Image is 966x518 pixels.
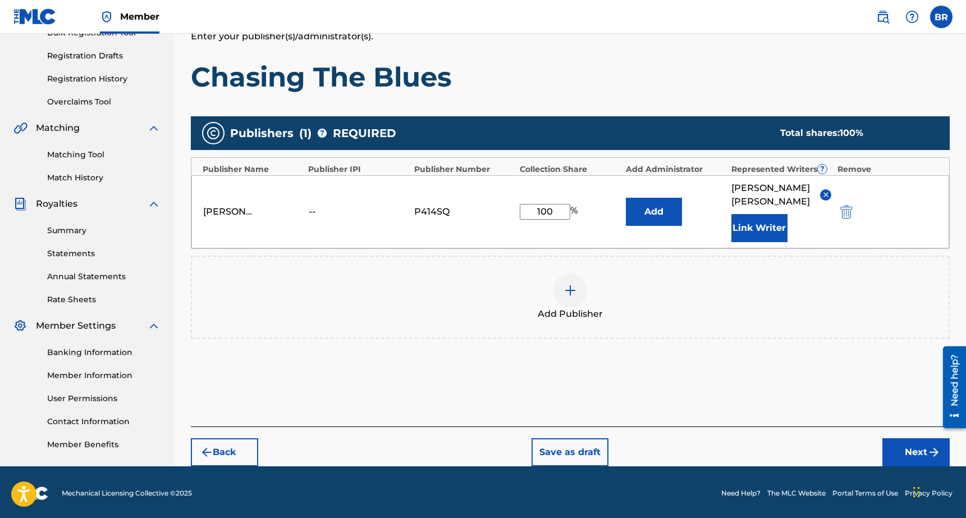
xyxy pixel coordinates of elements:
a: The MLC Website [767,488,826,498]
span: 100 % [840,128,863,138]
a: Rate Sheets [47,294,161,306]
img: search [876,10,890,24]
div: User Menu [930,6,953,28]
img: Royalties [13,197,27,211]
img: publishers [207,126,220,140]
a: Registration Drafts [47,50,161,62]
div: Drag [913,475,920,509]
img: 7ee5dd4eb1f8a8e3ef2f.svg [200,446,213,459]
a: Overclaims Tool [47,96,161,108]
img: expand [147,197,161,211]
button: Link Writer [731,214,788,242]
iframe: Resource Center [935,342,966,432]
button: Save as draft [532,438,608,466]
span: ? [818,165,827,174]
img: help [905,10,919,24]
div: Represented Writers [731,163,832,175]
div: Remove [837,163,938,175]
a: Match History [47,172,161,184]
p: Enter your publisher(s)/administrator(s). [191,30,950,43]
span: REQUIRED [333,125,396,142]
div: Collection Share [520,163,620,175]
a: User Permissions [47,393,161,405]
img: 12a2ab48e56ec057fbd8.svg [840,205,853,219]
span: Publishers [230,125,294,142]
a: Contact Information [47,416,161,428]
img: expand [147,121,161,135]
img: Top Rightsholder [100,10,113,24]
div: Help [901,6,923,28]
a: Registration History [47,73,161,85]
a: Member Benefits [47,439,161,451]
span: Add Publisher [538,307,603,321]
div: Total shares: [780,126,927,140]
a: Summary [47,225,161,237]
a: Annual Statements [47,271,161,283]
a: Public Search [872,6,894,28]
h1: Chasing The Blues [191,60,950,94]
img: add [564,284,577,297]
div: Publisher IPI [308,163,409,175]
div: Add Administrator [626,163,726,175]
span: ? [318,129,327,138]
img: f7272a7cc735f4ea7f67.svg [927,446,941,459]
span: Member Settings [36,319,116,333]
img: Member Settings [13,319,27,333]
img: Matching [13,121,28,135]
div: Publisher Number [414,163,515,175]
a: Banking Information [47,347,161,358]
span: Mechanical Licensing Collective © 2025 [62,488,192,498]
div: Publisher Name [203,163,303,175]
a: Statements [47,248,161,260]
span: ( 1 ) [299,125,312,142]
button: Add [626,198,682,226]
span: Member [120,10,159,23]
a: Matching Tool [47,149,161,161]
span: [PERSON_NAME] [PERSON_NAME] [731,181,812,208]
a: Member Information [47,370,161,381]
span: Matching [36,121,80,135]
img: MLC Logo [13,8,57,25]
img: expand [147,319,161,333]
span: Royalties [36,197,77,211]
button: Next [882,438,950,466]
a: Need Help? [721,488,761,498]
iframe: Chat Widget [910,464,966,518]
span: % [570,204,580,220]
a: Privacy Policy [905,488,953,498]
button: Back [191,438,258,466]
a: Portal Terms of Use [832,488,898,498]
img: remove-from-list-button [822,190,830,199]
